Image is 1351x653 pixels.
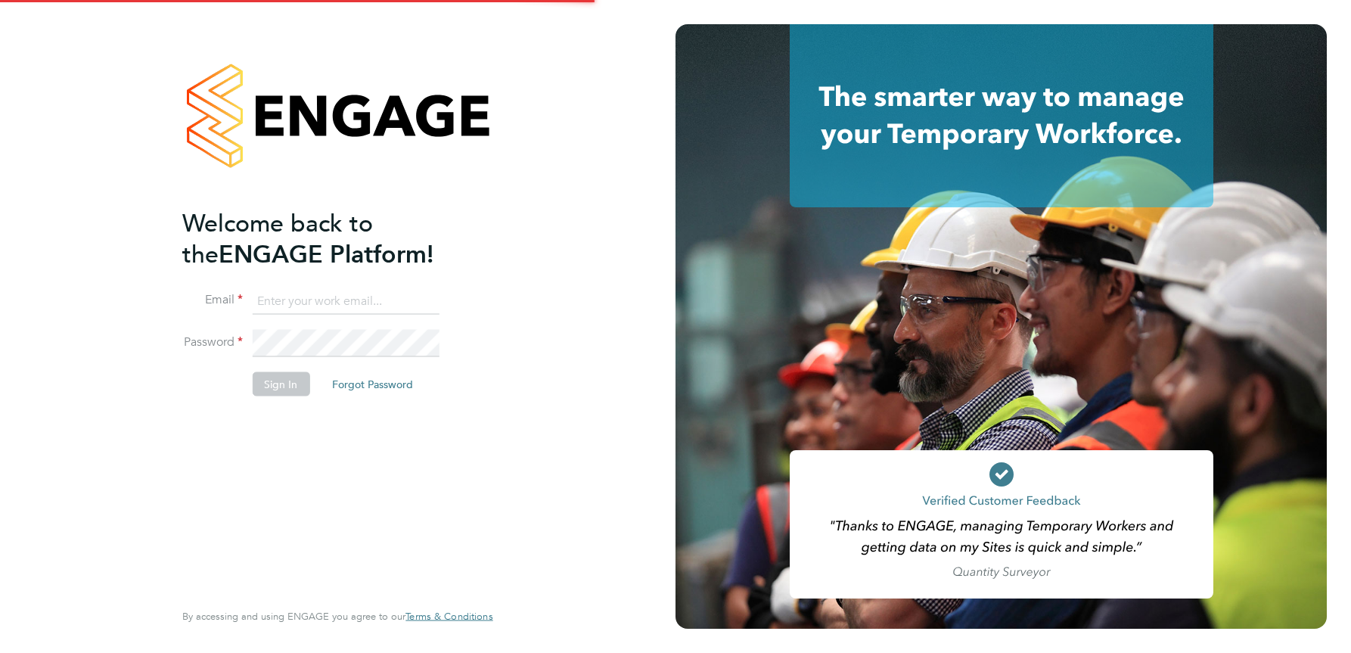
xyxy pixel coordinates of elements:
button: Sign In [252,372,309,396]
span: Welcome back to the [182,208,373,269]
label: Email [182,292,243,308]
button: Forgot Password [320,372,425,396]
label: Password [182,334,243,350]
h2: ENGAGE Platform! [182,207,477,269]
input: Enter your work email... [252,288,439,315]
span: By accessing and using ENGAGE you agree to our [182,610,492,623]
a: Terms & Conditions [405,611,492,623]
